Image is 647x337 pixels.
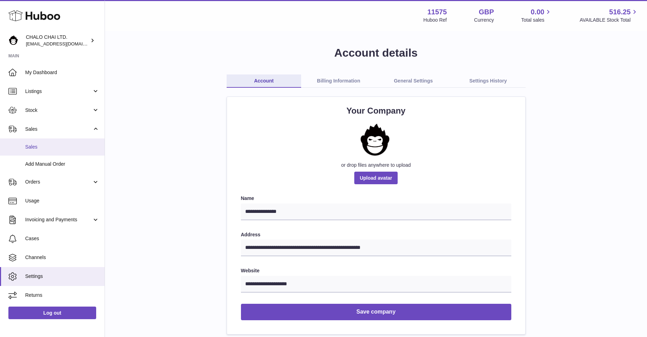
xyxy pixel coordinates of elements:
h1: Account details [116,45,636,60]
div: Currency [474,17,494,23]
label: Website [241,267,511,274]
a: Account [227,74,301,88]
span: Settings [25,273,99,280]
a: 516.25 AVAILABLE Stock Total [580,7,639,23]
label: Address [241,231,511,238]
span: Channels [25,254,99,261]
span: Total sales [521,17,552,23]
span: Upload avatar [354,172,398,184]
span: 0.00 [531,7,545,17]
span: Sales [25,144,99,150]
div: CHALO CHAI LTD. [26,34,89,47]
img: CHA-logo-ok-pos.jpg.png [358,124,393,159]
span: Orders [25,179,92,185]
span: Sales [25,126,92,132]
span: AVAILABLE Stock Total [580,17,639,23]
strong: GBP [479,7,494,17]
a: Billing Information [301,74,376,88]
span: Usage [25,198,99,204]
span: Invoicing and Payments [25,216,92,223]
span: Listings [25,88,92,95]
a: 0.00 Total sales [521,7,552,23]
span: Returns [25,292,99,299]
button: Save company [241,304,511,320]
a: General Settings [376,74,451,88]
div: Huboo Ref [424,17,447,23]
span: Stock [25,107,92,114]
img: Chalo@chalocompany.com [8,35,19,46]
strong: 11575 [427,7,447,17]
a: Log out [8,307,96,319]
label: Name [241,195,511,202]
h2: Your Company [241,105,511,116]
span: My Dashboard [25,69,99,76]
span: [EMAIL_ADDRESS][DOMAIN_NAME] [26,41,103,46]
div: or drop files anywhere to upload [241,162,511,168]
span: 516.25 [609,7,631,17]
span: Cases [25,235,99,242]
a: Settings History [451,74,526,88]
span: Add Manual Order [25,161,99,167]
